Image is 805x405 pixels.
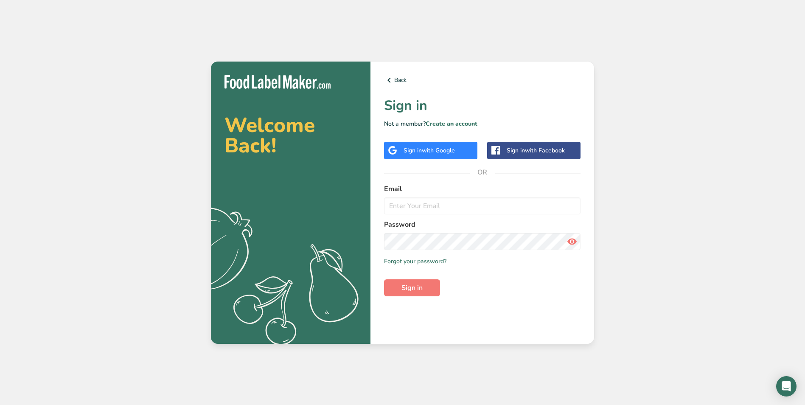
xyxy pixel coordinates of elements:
[525,146,565,155] span: with Facebook
[384,184,581,194] label: Email
[470,160,495,185] span: OR
[384,257,446,266] a: Forgot your password?
[384,119,581,128] p: Not a member?
[426,120,477,128] a: Create an account
[384,96,581,116] h1: Sign in
[384,279,440,296] button: Sign in
[404,146,455,155] div: Sign in
[507,146,565,155] div: Sign in
[401,283,423,293] span: Sign in
[422,146,455,155] span: with Google
[224,115,357,156] h2: Welcome Back!
[384,219,581,230] label: Password
[384,75,581,85] a: Back
[384,197,581,214] input: Enter Your Email
[776,376,797,397] div: Open Intercom Messenger
[224,75,331,89] img: Food Label Maker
